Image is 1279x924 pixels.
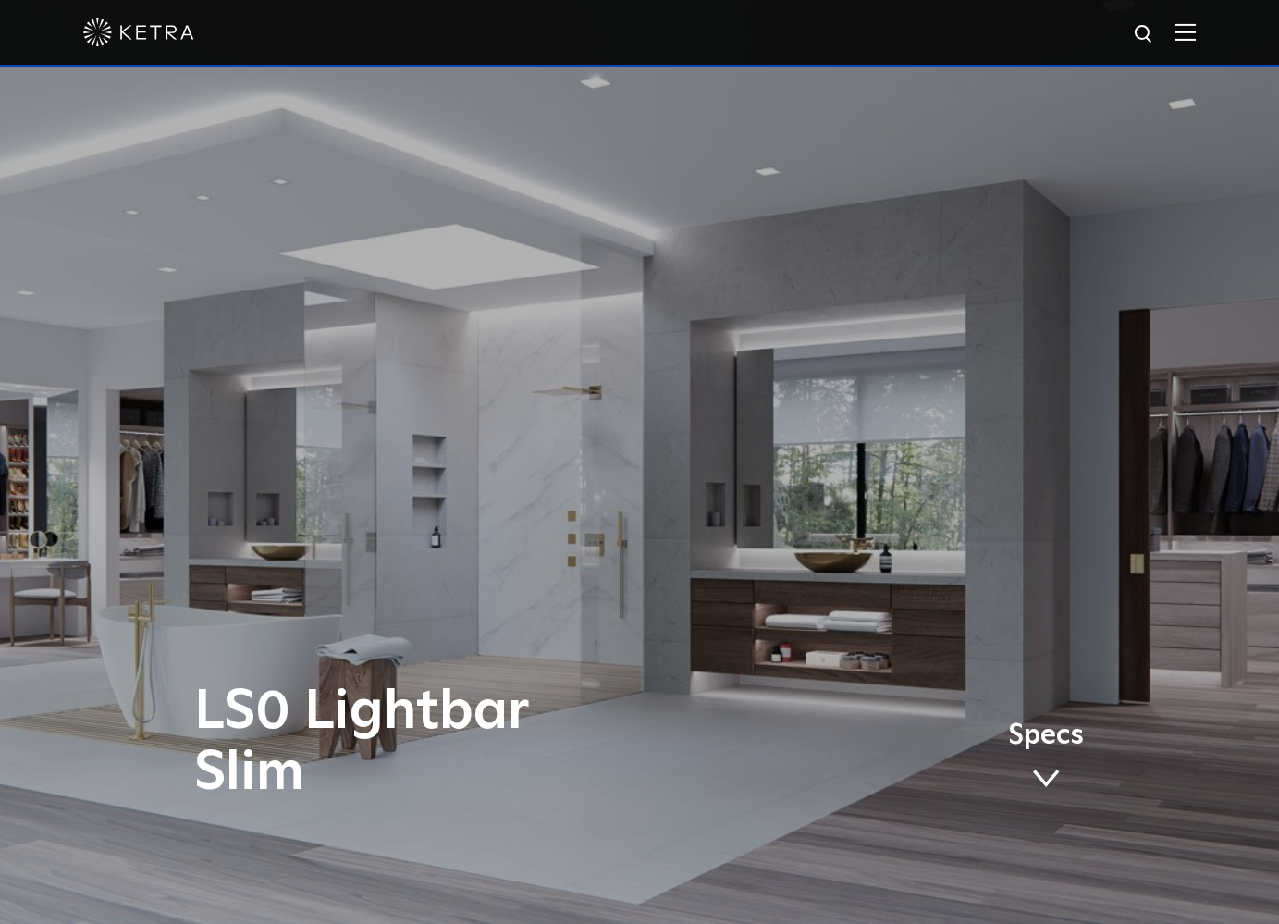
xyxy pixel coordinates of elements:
img: Hamburger%20Nav.svg [1175,23,1196,41]
h1: LS0 Lightbar Slim [194,682,717,804]
img: search icon [1133,23,1156,46]
span: Specs [1008,722,1084,749]
a: Specs [1008,722,1084,795]
img: ketra-logo-2019-white [83,18,194,46]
